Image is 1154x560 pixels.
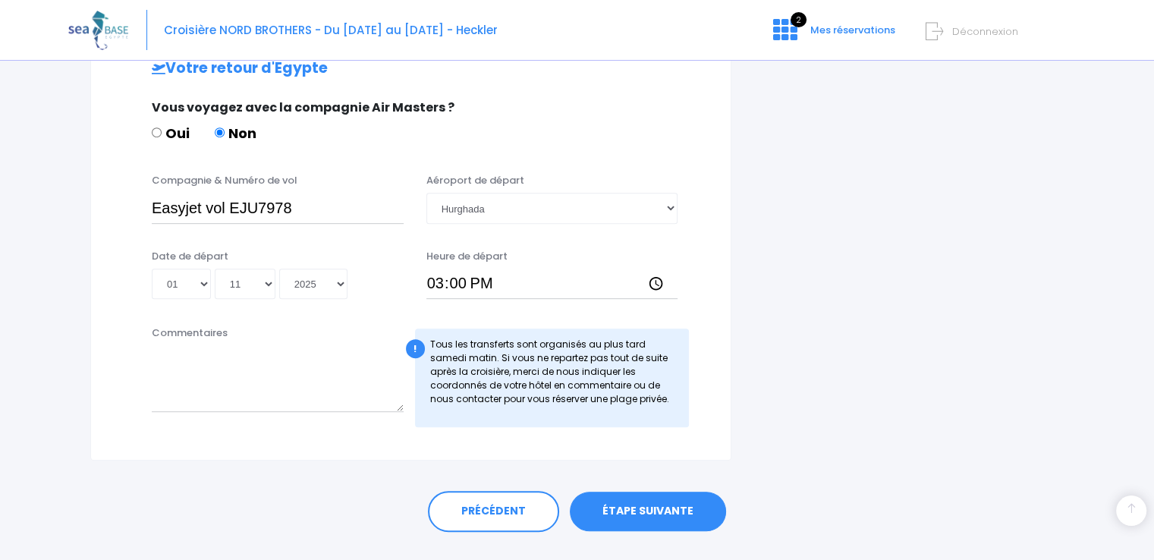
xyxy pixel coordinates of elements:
[164,22,498,38] span: Croisière NORD BROTHERS - Du [DATE] au [DATE] - Heckler
[570,492,726,531] a: ÉTAPE SUIVANTE
[152,173,297,188] label: Compagnie & Numéro de vol
[415,329,690,427] div: Tous les transferts sont organisés au plus tard samedi matin. Si vous ne repartez pas tout de sui...
[810,23,895,37] span: Mes réservations
[152,249,228,264] label: Date de départ
[426,173,524,188] label: Aéroport de départ
[215,123,256,143] label: Non
[952,24,1018,39] span: Déconnexion
[426,249,508,264] label: Heure de départ
[406,339,425,358] div: !
[215,127,225,137] input: Non
[152,326,228,341] label: Commentaires
[761,28,904,42] a: 2 Mes réservations
[428,491,559,532] a: PRÉCÉDENT
[152,123,190,143] label: Oui
[152,99,454,116] span: Vous voyagez avec la compagnie Air Masters ?
[121,60,700,77] h2: Votre retour d'Egypte
[791,12,807,27] span: 2
[152,127,162,137] input: Oui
